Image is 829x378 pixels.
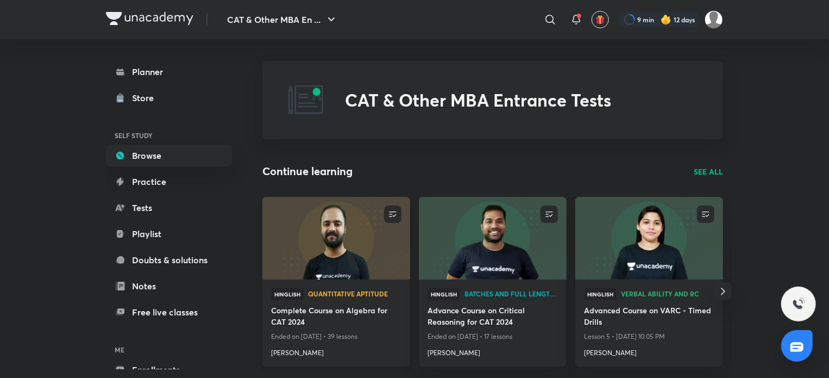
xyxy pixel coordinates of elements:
a: Advance Course on Critical Reasoning for CAT 2024 [428,305,558,330]
div: Store [132,91,160,104]
span: Verbal Ability and RC [621,290,714,297]
img: CAT & Other MBA Entrance Tests [288,83,323,117]
img: Company Logo [106,12,193,25]
a: Complete Course on Algebra for CAT 2024 [271,305,401,330]
h6: ME [106,340,232,359]
a: [PERSON_NAME] [584,344,714,358]
a: Quantitative Aptitude [308,290,401,298]
h2: Continue learning [262,163,353,179]
a: Batches and Full Length Courses [464,290,558,298]
img: new-thumbnail [417,196,568,280]
button: CAT & Other MBA En ... [221,9,344,30]
span: Hinglish [271,288,304,300]
a: Planner [106,61,232,83]
p: Lesson 5 • [DATE] 10:05 PM [584,330,714,344]
a: Free live classes [106,301,232,323]
img: streak [661,14,671,25]
a: Notes [106,275,232,297]
span: Batches and Full Length Courses [464,290,558,297]
a: Doubts & solutions [106,249,232,271]
a: Browse [106,145,232,166]
img: new-thumbnail [574,196,724,280]
a: Playlist [106,223,232,245]
a: Tests [106,197,232,219]
span: Quantitative Aptitude [308,290,401,297]
span: Hinglish [584,288,617,300]
p: Ended on [DATE] • 17 lessons [428,330,558,344]
a: new-thumbnail [419,197,567,280]
img: ttu [792,298,805,311]
h2: CAT & Other MBA Entrance Tests [345,90,611,110]
a: Advanced Course on VARC - Timed Drills [584,305,714,330]
a: new-thumbnail [262,197,410,280]
h6: SELF STUDY [106,126,232,145]
a: Practice [106,171,232,193]
img: Aparna Dubey [705,10,723,29]
a: [PERSON_NAME] [271,344,401,358]
p: Ended on [DATE] • 39 lessons [271,330,401,344]
a: SEE ALL [694,166,723,177]
button: avatar [592,11,609,28]
a: Store [106,87,232,109]
a: [PERSON_NAME] [428,344,558,358]
img: avatar [595,15,605,24]
img: new-thumbnail [261,196,411,280]
a: Verbal Ability and RC [621,290,714,298]
a: Company Logo [106,12,193,28]
span: Hinglish [428,288,460,300]
a: new-thumbnail [575,197,723,280]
